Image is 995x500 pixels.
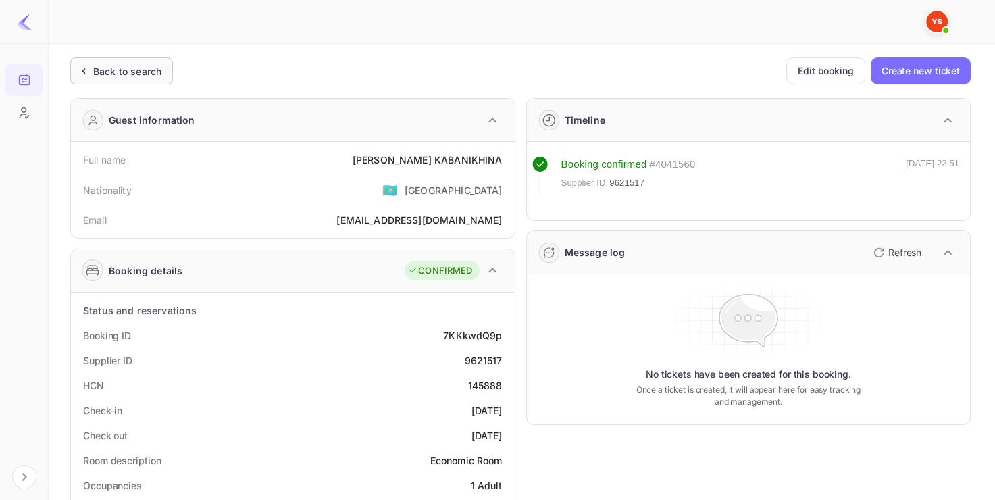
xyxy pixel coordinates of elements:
[565,113,605,127] div: Timeline
[83,183,132,197] div: Nationality
[888,245,921,259] p: Refresh
[471,403,503,418] div: [DATE]
[609,176,644,190] span: 9621517
[408,264,472,278] div: CONFIRMED
[83,303,197,318] div: Status and reservations
[630,384,867,408] p: Once a ticket is created, it will appear here for easy tracking and management.
[83,328,131,343] div: Booking ID
[382,178,398,202] span: United States
[83,213,107,227] div: Email
[649,157,695,172] div: # 4041560
[561,157,647,172] div: Booking confirmed
[565,245,626,259] div: Message log
[865,242,927,264] button: Refresh
[83,478,142,493] div: Occupancies
[906,157,959,196] div: [DATE] 22:51
[471,428,503,443] div: [DATE]
[405,183,503,197] div: [GEOGRAPHIC_DATA]
[353,153,503,167] div: [PERSON_NAME] KABANIKHINA
[83,403,122,418] div: Check-in
[336,213,502,227] div: [EMAIL_ADDRESS][DOMAIN_NAME]
[109,264,182,278] div: Booking details
[109,113,195,127] div: Guest information
[926,11,948,32] img: Yandex Support
[93,64,161,78] div: Back to search
[83,353,132,368] div: Supplier ID
[12,465,36,489] button: Expand navigation
[464,353,502,368] div: 9621517
[5,64,43,95] a: Bookings
[561,176,609,190] span: Supplier ID:
[5,97,43,128] a: Customers
[646,368,851,381] p: No tickets have been created for this booking.
[871,57,971,84] button: Create new ticket
[16,14,32,30] img: LiteAPI
[83,428,128,443] div: Check out
[83,153,126,167] div: Full name
[470,478,502,493] div: 1 Adult
[786,57,865,84] button: Edit booking
[443,328,502,343] div: 7KKkwdQ9p
[468,378,503,393] div: 145888
[83,453,161,468] div: Room description
[83,378,104,393] div: HCN
[430,453,503,468] div: Economic Room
